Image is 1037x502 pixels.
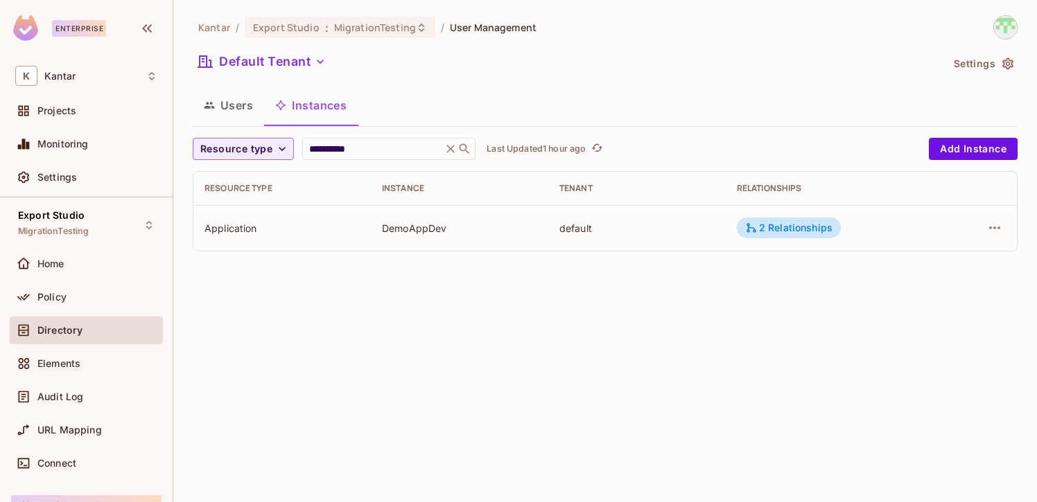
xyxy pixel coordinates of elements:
[37,458,76,469] span: Connect
[13,15,38,41] img: SReyMgAAAABJRU5ErkJggg==
[200,141,272,158] span: Resource type
[198,21,230,34] span: the active workspace
[487,143,586,154] p: Last Updated 1 hour ago
[37,391,83,402] span: Audit Log
[324,22,329,33] span: :
[37,424,102,436] span: URL Mapping
[52,20,106,37] div: Enterprise
[559,183,715,194] div: Tenant
[586,141,606,157] span: Click to refresh data
[37,105,76,116] span: Projects
[994,16,1017,39] img: Devesh.Kumar@Kantar.com
[236,21,239,34] li: /
[382,222,537,235] div: DemoAppDev
[37,172,77,183] span: Settings
[929,138,1018,160] button: Add Instance
[450,21,537,34] span: User Management
[44,71,76,82] span: Workspace: Kantar
[193,51,331,73] button: Default Tenant
[591,142,603,156] span: refresh
[737,183,930,194] div: Relationships
[37,258,64,269] span: Home
[559,222,715,235] div: default
[948,53,1018,75] button: Settings
[441,21,444,34] li: /
[253,21,320,34] span: Export Studio
[204,222,360,235] div: Application
[204,183,360,194] div: Resource type
[37,358,80,369] span: Elements
[193,88,264,123] button: Users
[37,292,67,303] span: Policy
[18,226,89,237] span: MigrationTesting
[15,66,37,86] span: K
[589,141,606,157] button: refresh
[334,21,416,34] span: MigrationTesting
[745,222,833,234] div: 2 Relationships
[264,88,358,123] button: Instances
[193,138,294,160] button: Resource type
[37,138,89,150] span: Monitoring
[37,325,82,336] span: Directory
[18,210,85,221] span: Export Studio
[382,183,537,194] div: Instance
